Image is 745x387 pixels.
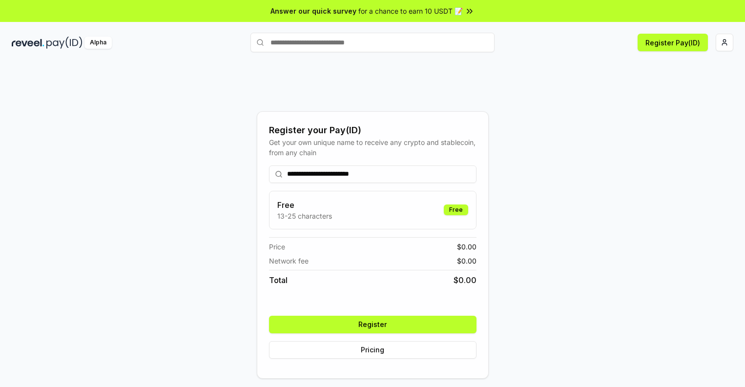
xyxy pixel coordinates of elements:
[269,137,476,158] div: Get your own unique name to receive any crypto and stablecoin, from any chain
[46,37,83,49] img: pay_id
[12,37,44,49] img: reveel_dark
[454,274,476,286] span: $ 0.00
[444,204,468,215] div: Free
[457,256,476,266] span: $ 0.00
[270,6,356,16] span: Answer our quick survey
[277,211,332,221] p: 13-25 characters
[269,274,288,286] span: Total
[457,242,476,252] span: $ 0.00
[269,316,476,333] button: Register
[638,34,708,51] button: Register Pay(ID)
[277,199,332,211] h3: Free
[269,256,309,266] span: Network fee
[269,341,476,359] button: Pricing
[269,242,285,252] span: Price
[84,37,112,49] div: Alpha
[269,123,476,137] div: Register your Pay(ID)
[358,6,463,16] span: for a chance to earn 10 USDT 📝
